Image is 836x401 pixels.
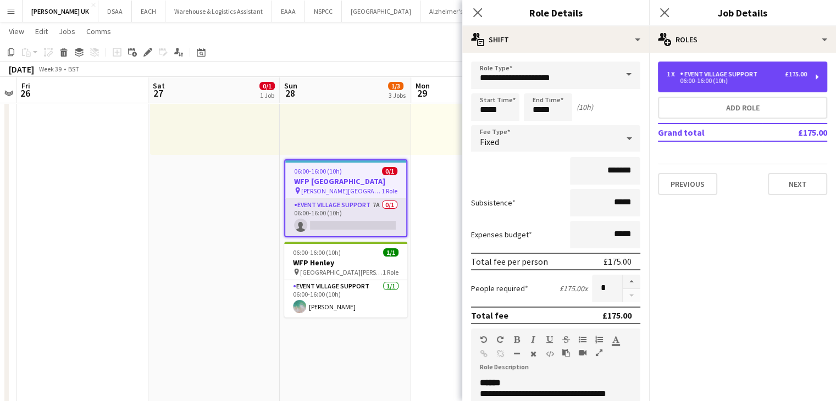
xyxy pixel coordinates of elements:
span: Fri [21,81,30,91]
span: 1 Role [381,187,397,195]
button: [PERSON_NAME] UK [23,1,98,22]
span: Fixed [480,136,499,147]
span: Comms [86,26,111,36]
span: 29 [414,87,430,99]
button: Italic [529,335,537,344]
span: [GEOGRAPHIC_DATA][PERSON_NAME] [300,268,383,276]
span: 06:00-16:00 (10h) [293,248,341,257]
button: HTML Code [546,349,553,358]
button: Underline [546,335,553,344]
div: £175.00 [602,310,632,321]
button: Horizontal Line [513,349,521,358]
label: Expenses budget [471,230,532,240]
h3: Job Details [649,5,836,20]
button: Fullscreen [595,348,603,357]
button: Alzheimer's Society [420,1,494,22]
span: 1 Role [383,268,398,276]
h3: WFP Henley [284,258,407,268]
button: Warehouse & Logistics Assistant [165,1,272,22]
button: [GEOGRAPHIC_DATA] [342,1,420,22]
div: Shift [462,26,649,53]
span: 0/1 [382,167,397,175]
h3: Role Details [462,5,649,20]
span: 27 [151,87,165,99]
span: 0/1 [259,82,275,90]
button: Previous [658,173,717,195]
div: Event Village Support [680,70,762,78]
span: Edit [35,26,48,36]
button: Bold [513,335,521,344]
span: 1/1 [383,248,398,257]
button: DSAA [98,1,132,22]
span: Week 39 [36,65,64,73]
div: 1 x [667,70,680,78]
button: Strikethrough [562,335,570,344]
button: Redo [496,335,504,344]
div: BST [68,65,79,73]
button: Clear Formatting [529,349,537,358]
button: Undo [480,335,488,344]
td: £175.00 [762,124,827,141]
div: 3 Jobs [389,91,406,99]
div: (10h) [577,102,593,112]
span: Sat [153,81,165,91]
button: Text Color [612,335,619,344]
div: Total fee per person [471,256,548,267]
span: 1/3 [388,82,403,90]
label: Subsistence [471,198,516,208]
span: Mon [416,81,430,91]
button: Increase [623,275,640,289]
div: £175.00 [604,256,632,267]
button: Ordered List [595,335,603,344]
a: Jobs [54,24,80,38]
button: Insert video [579,348,586,357]
span: 28 [283,87,297,99]
button: EAAA [272,1,305,22]
app-card-role: Event Village Support1/106:00-16:00 (10h)[PERSON_NAME] [284,280,407,318]
button: Add role [658,97,827,119]
div: Total fee [471,310,508,321]
button: Unordered List [579,335,586,344]
button: Next [768,173,827,195]
h3: WFP [GEOGRAPHIC_DATA] [285,176,406,186]
button: NSPCC [305,1,342,22]
app-job-card: 06:00-16:00 (10h)0/1WFP [GEOGRAPHIC_DATA] [PERSON_NAME][GEOGRAPHIC_DATA]1 RoleEvent Village Suppo... [284,159,407,237]
div: £175.00 x [560,283,588,293]
app-job-card: 06:00-16:00 (10h)1/1WFP Henley [GEOGRAPHIC_DATA][PERSON_NAME]1 RoleEvent Village Support1/106:00-... [284,242,407,318]
div: Roles [649,26,836,53]
div: 1 Job [260,91,274,99]
a: View [4,24,29,38]
span: Jobs [59,26,75,36]
div: £175.00 [785,70,807,78]
a: Comms [82,24,115,38]
div: [DATE] [9,64,34,75]
div: 06:00-16:00 (10h) [667,78,807,83]
button: Paste as plain text [562,348,570,357]
span: Sun [284,81,297,91]
app-card-role: Event Village Support7A0/106:00-16:00 (10h) [285,199,406,236]
span: View [9,26,24,36]
span: 26 [20,87,30,99]
td: Grand total [658,124,762,141]
span: 06:00-16:00 (10h) [294,167,342,175]
a: Edit [31,24,52,38]
button: EACH [132,1,165,22]
span: [PERSON_NAME][GEOGRAPHIC_DATA] [301,187,381,195]
label: People required [471,283,528,293]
